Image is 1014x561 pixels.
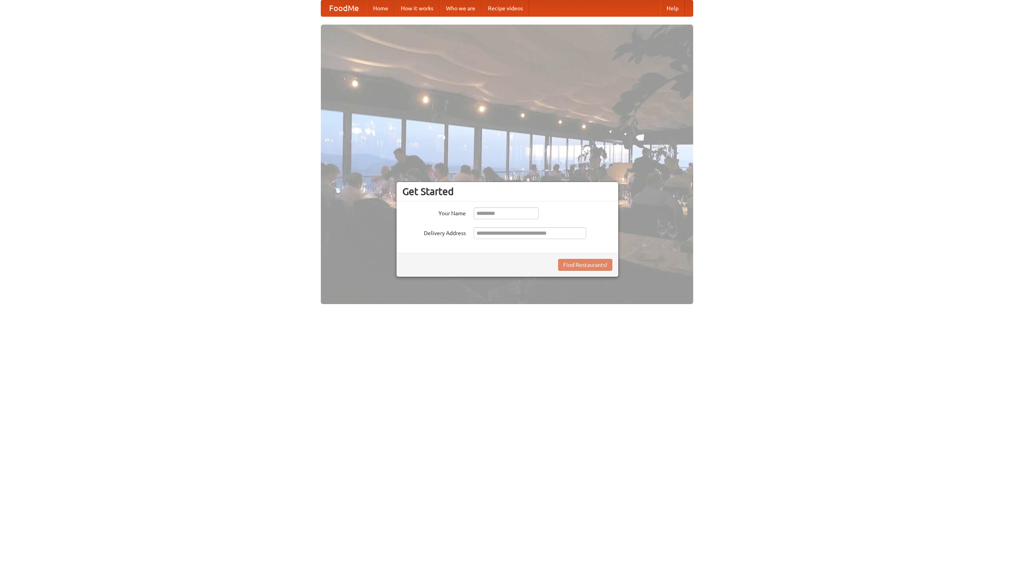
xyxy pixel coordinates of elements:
a: Recipe videos [482,0,529,16]
button: Find Restaurants! [558,259,612,271]
a: FoodMe [321,0,367,16]
a: How it works [395,0,440,16]
label: Delivery Address [402,227,466,237]
h3: Get Started [402,186,612,197]
label: Your Name [402,207,466,217]
a: Help [660,0,685,16]
a: Who we are [440,0,482,16]
a: Home [367,0,395,16]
